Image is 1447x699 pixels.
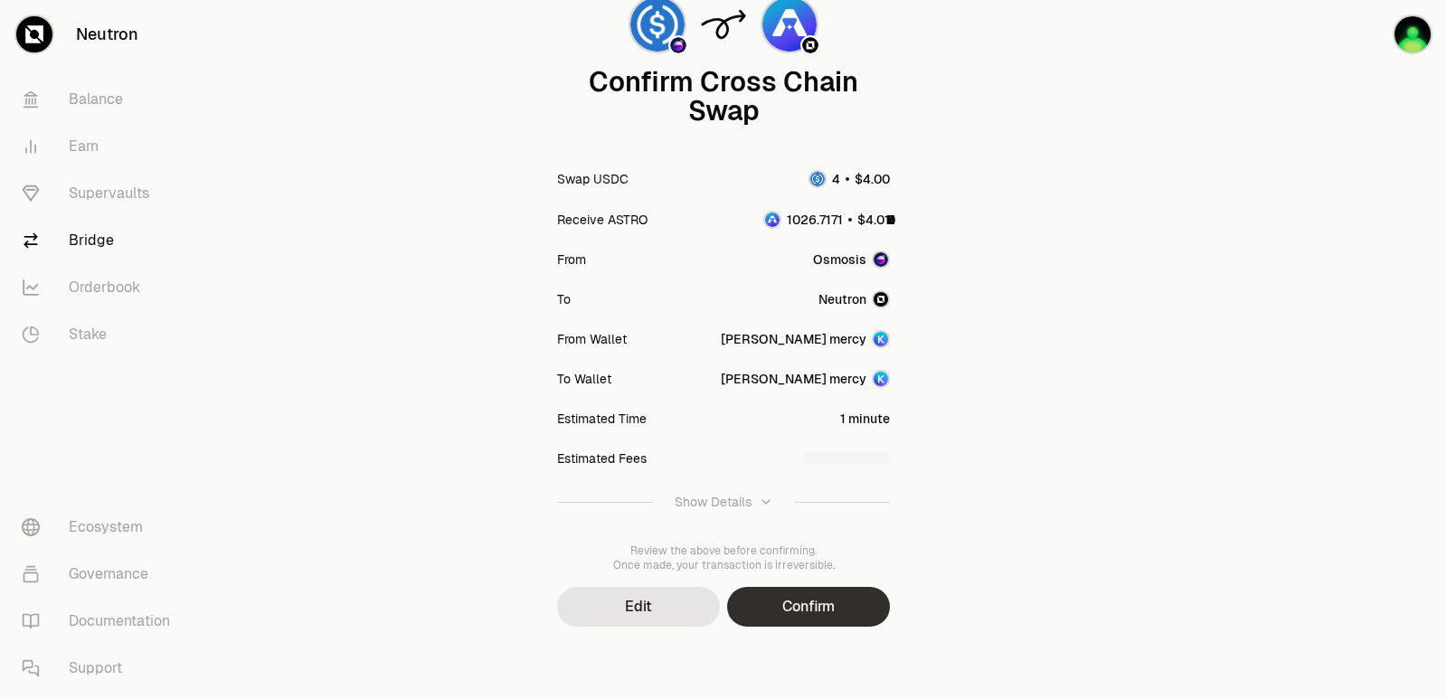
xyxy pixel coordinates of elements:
button: Confirm [727,587,890,627]
button: Edit [557,587,720,627]
button: [PERSON_NAME] mercyAccount Image [721,370,890,388]
div: To Wallet [557,370,611,388]
a: Documentation [7,598,195,645]
img: USDC Logo [810,172,825,186]
div: 1 minute [840,410,890,428]
a: Orderbook [7,264,195,311]
img: ASTRO Logo [765,213,780,227]
img: Account Image [874,332,888,346]
div: Receive ASTRO [557,211,648,229]
a: Governance [7,551,195,598]
a: Earn [7,123,195,170]
img: Osmosis Logo [670,37,686,53]
div: [PERSON_NAME] mercy [721,370,866,388]
div: Swap USDC [557,170,629,188]
span: Neutron [818,290,866,308]
a: Supervaults [7,170,195,217]
a: Ecosystem [7,504,195,551]
span: Osmosis [813,250,866,269]
div: Estimated Fees [557,449,647,468]
button: Show Details [557,478,890,525]
button: [PERSON_NAME] mercyAccount Image [721,330,890,348]
a: Balance [7,76,195,123]
img: Osmosis Logo [874,252,888,267]
a: Bridge [7,217,195,264]
div: From Wallet [557,330,627,348]
div: [PERSON_NAME] mercy [721,330,866,348]
img: Neutron Logo [874,292,888,307]
img: Neutron Logo [802,37,818,53]
img: sandy mercy [1395,16,1431,52]
div: To [557,290,571,308]
div: Confirm Cross Chain Swap [557,68,890,126]
div: Show Details [675,493,752,511]
div: Review the above before confirming. Once made, your transaction is irreversible. [557,543,890,572]
a: Support [7,645,195,692]
div: From [557,250,586,269]
div: Estimated Time [557,410,647,428]
img: Account Image [874,372,888,386]
a: Stake [7,311,195,358]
